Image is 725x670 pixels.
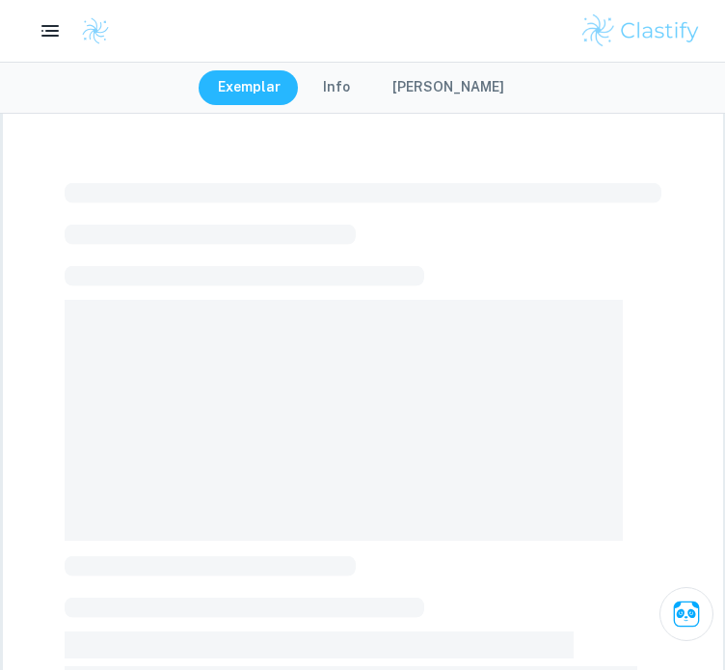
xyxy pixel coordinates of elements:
img: Clastify logo [579,12,702,50]
button: Exemplar [199,70,300,105]
button: Ask Clai [659,587,713,641]
button: [PERSON_NAME] [373,70,524,105]
img: Clastify logo [81,16,110,45]
button: Info [304,70,369,105]
a: Clastify logo [69,16,110,45]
